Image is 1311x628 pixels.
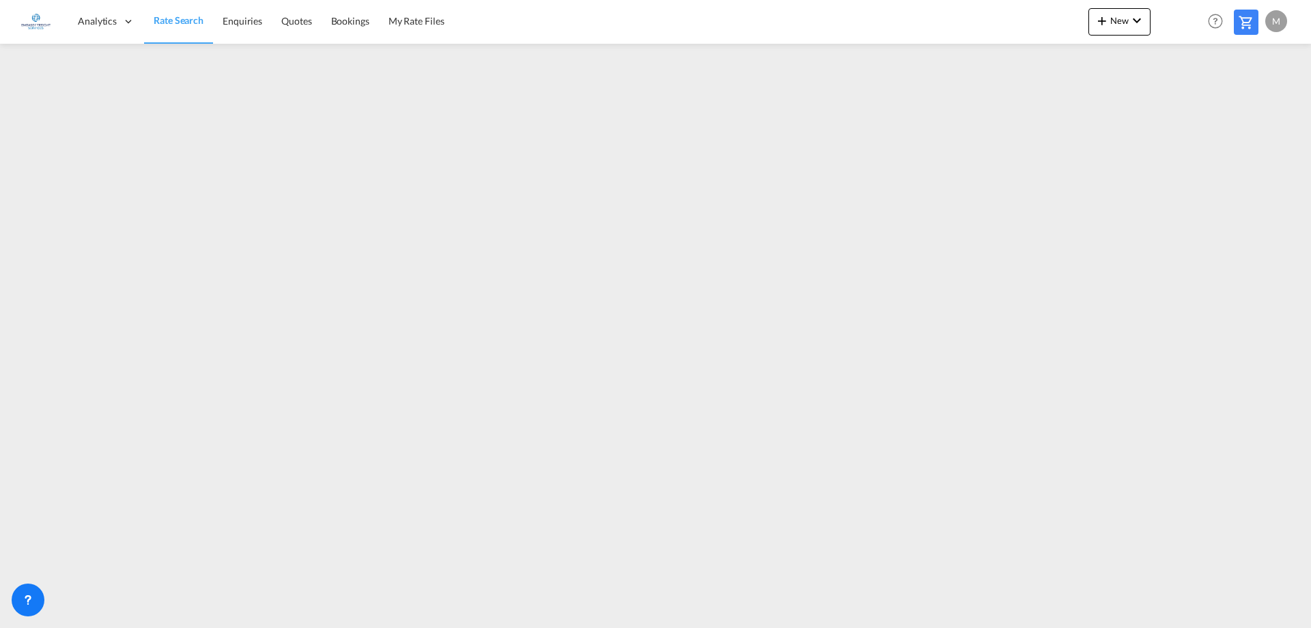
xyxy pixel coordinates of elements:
md-icon: icon-chevron-down [1129,12,1145,29]
md-icon: icon-plus 400-fg [1094,12,1110,29]
span: Analytics [78,14,117,28]
span: My Rate Files [389,15,445,27]
span: New [1094,15,1145,26]
span: Bookings [331,15,369,27]
button: icon-plus 400-fgNewicon-chevron-down [1088,8,1151,36]
div: M [1265,10,1287,32]
span: Quotes [281,15,311,27]
span: Help [1204,10,1227,33]
span: Enquiries [223,15,262,27]
div: Help [1204,10,1234,34]
span: Rate Search [154,14,203,26]
img: 6a2c35f0b7c411ef99d84d375d6e7407.jpg [20,6,51,37]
